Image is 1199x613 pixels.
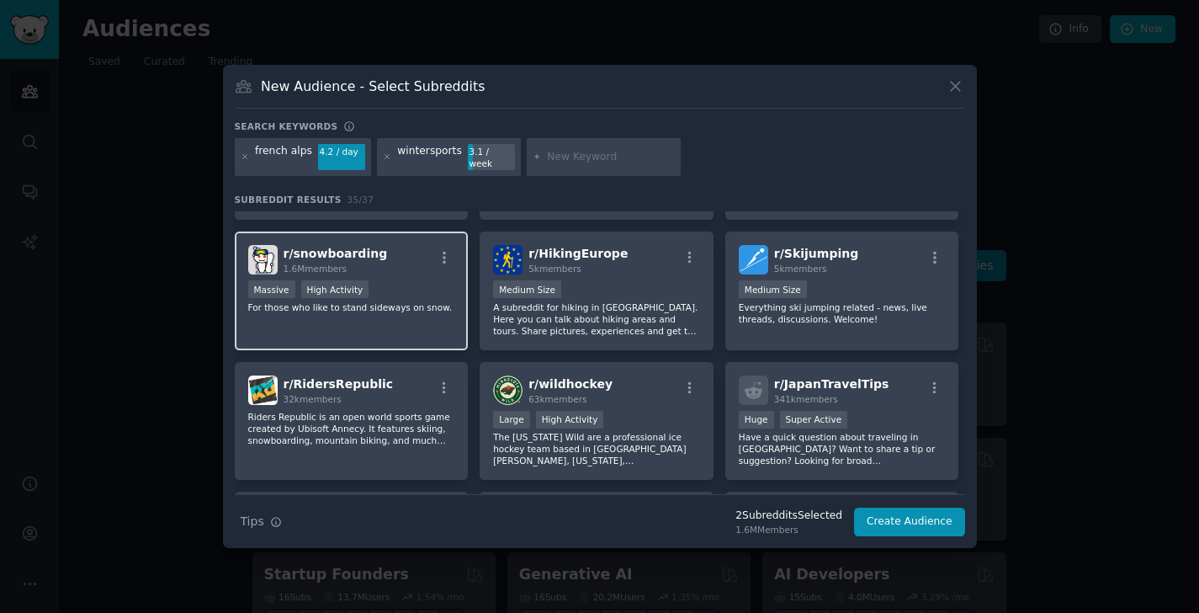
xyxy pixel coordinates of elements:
[248,280,295,298] div: Massive
[493,431,700,466] p: The [US_STATE] Wild are a professional ice hockey team based in [GEOGRAPHIC_DATA][PERSON_NAME], [...
[493,376,523,405] img: wildhockey
[774,264,827,274] span: 5k members
[347,195,374,205] span: 35 / 37
[468,144,515,171] div: 3.1 / week
[241,513,264,530] span: Tips
[284,377,394,391] span: r/ RidersRepublic
[493,245,523,275] img: HikingEurope
[528,247,628,260] span: r/ HikingEurope
[536,411,604,429] div: High Activity
[774,377,889,391] span: r/ JapanTravelTips
[284,394,342,404] span: 32k members
[248,245,278,275] img: snowboarding
[284,247,388,260] span: r/ snowboarding
[493,301,700,337] p: A subreddit for hiking in [GEOGRAPHIC_DATA]. Here you can talk about hiking areas and tours. Shar...
[528,394,586,404] span: 63k members
[235,120,338,132] h3: Search keywords
[739,301,946,325] p: Everything ski jumping related - news, live threads, discussions. Welcome!
[774,394,838,404] span: 341k members
[255,144,312,171] div: french alps
[780,411,848,429] div: Super Active
[547,150,675,165] input: New Keyword
[854,508,965,536] button: Create Audience
[735,524,842,536] div: 1.6M Members
[318,144,365,159] div: 4.2 / day
[261,77,485,95] h3: New Audience - Select Subreddits
[735,509,842,524] div: 2 Subreddit s Selected
[528,264,581,274] span: 5k members
[528,377,613,391] span: r/ wildhockey
[397,144,461,171] div: wintersports
[739,245,768,275] img: Skijumping
[284,264,347,274] span: 1.6M members
[739,280,807,298] div: Medium Size
[774,247,858,260] span: r/ Skijumping
[235,507,288,536] button: Tips
[493,280,561,298] div: Medium Size
[248,376,278,405] img: RidersRepublic
[248,301,455,313] p: For those who like to stand sideways on snow.
[493,411,530,429] div: Large
[248,411,455,446] p: Riders Republic is an open world sports game created by Ubisoft Annecy. It features skiing, snowb...
[739,431,946,466] p: Have a quick question about traveling in [GEOGRAPHIC_DATA]? Want to share a tip or suggestion? Lo...
[301,280,369,298] div: High Activity
[739,411,774,429] div: Huge
[235,194,342,205] span: Subreddit Results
